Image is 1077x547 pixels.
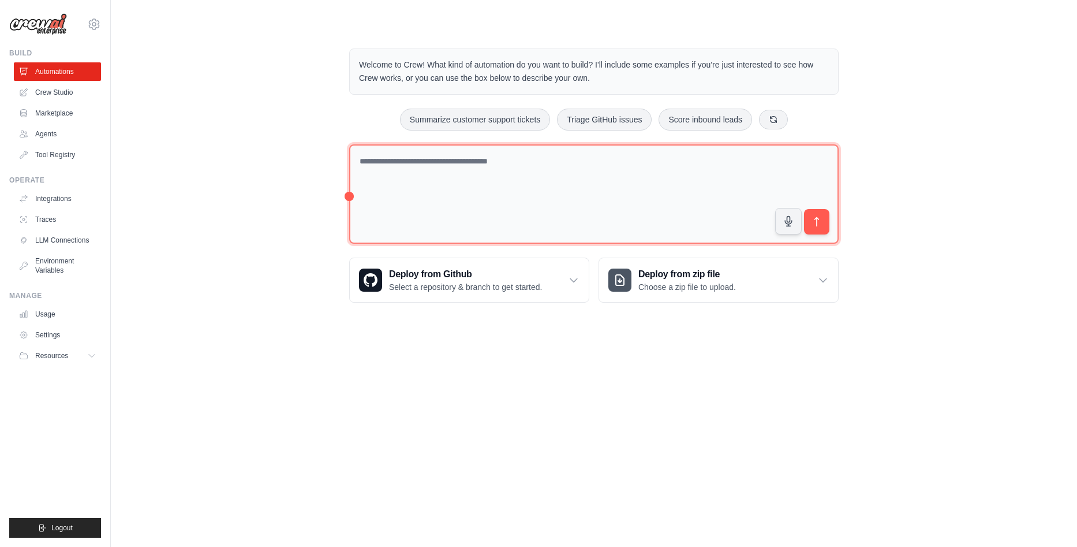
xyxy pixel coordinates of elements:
[9,518,101,538] button: Logout
[1019,492,1077,547] div: Виджет чата
[14,146,101,164] a: Tool Registry
[14,125,101,143] a: Agents
[51,523,73,533] span: Logout
[557,109,652,131] button: Triage GitHub issues
[14,231,101,250] a: LLM Connections
[14,104,101,122] a: Marketplace
[9,13,67,35] img: Logo
[14,189,101,208] a: Integrations
[9,176,101,185] div: Operate
[14,252,101,280] a: Environment Variables
[14,347,101,365] button: Resources
[14,210,101,229] a: Traces
[400,109,550,131] button: Summarize customer support tickets
[9,291,101,300] div: Manage
[638,267,736,281] h3: Deploy from zip file
[638,281,736,293] p: Choose a zip file to upload.
[9,49,101,58] div: Build
[389,281,542,293] p: Select a repository & branch to get started.
[14,62,101,81] a: Automations
[389,267,542,281] h3: Deploy from Github
[359,58,829,85] p: Welcome to Crew! What kind of automation do you want to build? I'll include some examples if you'...
[1019,492,1077,547] iframe: Chat Widget
[14,305,101,323] a: Usage
[35,351,68,360] span: Resources
[659,109,752,131] button: Score inbound leads
[14,83,101,102] a: Crew Studio
[14,326,101,344] a: Settings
